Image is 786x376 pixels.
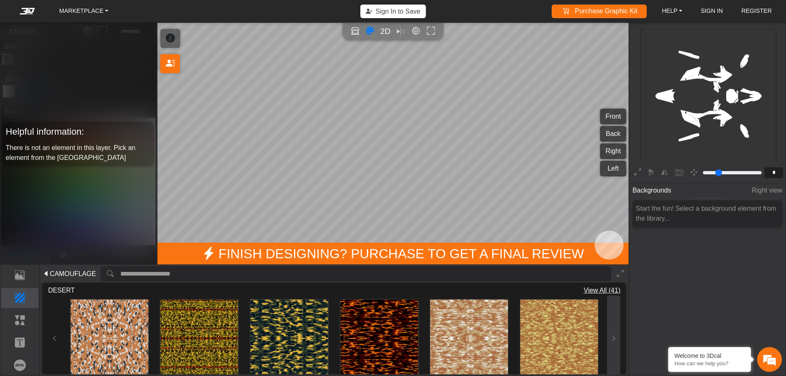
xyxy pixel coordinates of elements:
span: View All (41) [584,286,621,295]
div: Navigation go back [9,43,21,55]
button: Editor settings [410,26,422,38]
span: Finish Designing? Purchase to get a final review [157,243,628,265]
a: SIGN IN [698,5,726,18]
kbd: ctrl [176,50,181,52]
button: Left [600,161,626,176]
button: 2D [379,26,391,38]
a: Purchase Graphic Kit [558,5,641,18]
a: MARKETPLACE [56,5,112,18]
kbd: F2 [176,52,181,55]
button: Color tool [364,26,376,38]
button: Back [600,126,626,142]
button: Open in Showroom [349,26,361,38]
div: FAQs [55,244,107,270]
a: REGISTER [738,5,775,18]
button: Expand 2D editor [631,167,644,179]
textarea: Type your message and hit 'Enter' [4,215,157,244]
a: HELP [659,5,686,18]
span: DESERT [48,286,75,295]
h5: Helpful information: [6,124,152,139]
kbd: F [176,44,181,47]
span: Right view [752,183,782,198]
div: Minimize live chat window [136,4,155,24]
kbd: ctrl [176,47,181,49]
button: Expand Library [614,266,627,281]
span: Start the fun! Select a background element from the library... [636,205,776,222]
button: Sign In to Save [360,5,426,18]
div: Welcome to 3Dcal [674,352,745,359]
p: How can we help you? [674,360,745,366]
span: We're online! [48,97,114,176]
button: Pan [688,167,700,179]
span: CAMOUFLAGE [50,269,96,279]
button: Full screen [425,26,437,38]
span: 2D [380,27,391,36]
span: There is not an element in this layer. Pick an element from the [GEOGRAPHIC_DATA] [6,144,136,161]
button: Right [600,143,626,159]
div: Chat with us now [55,43,151,54]
div: Articles [106,244,157,270]
span: Backgrounds [633,183,671,198]
input: search asset [120,266,611,281]
button: Front [600,109,626,124]
span: Conversation [4,259,55,264]
button: CAMOUFLAGE [41,267,98,280]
